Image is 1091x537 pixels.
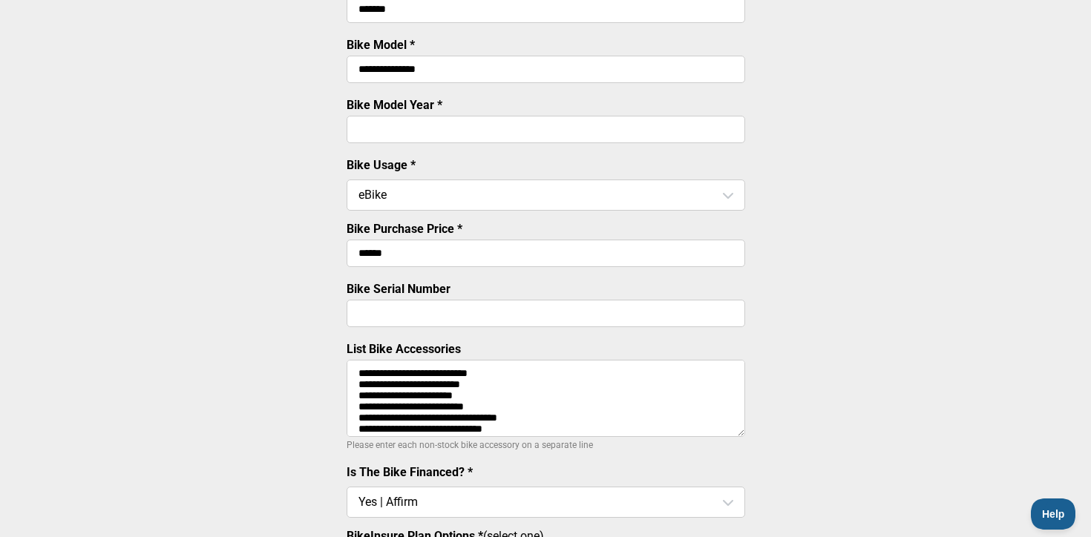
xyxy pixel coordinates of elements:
[347,342,461,356] label: List Bike Accessories
[1031,498,1076,530] iframe: Toggle Customer Support
[347,282,451,296] label: Bike Serial Number
[347,222,462,236] label: Bike Purchase Price *
[347,98,442,112] label: Bike Model Year *
[347,158,416,172] label: Bike Usage *
[347,436,745,454] p: Please enter each non-stock bike accessory on a separate line
[347,38,415,52] label: Bike Model *
[347,465,473,479] label: Is The Bike Financed? *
